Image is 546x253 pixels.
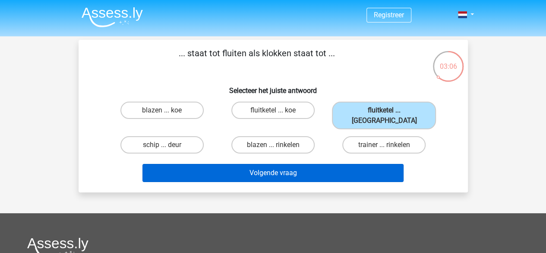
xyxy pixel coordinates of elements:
label: fluitketel ... koe [231,102,315,119]
div: 03:06 [432,50,464,72]
img: Assessly [82,7,143,27]
label: blazen ... rinkelen [231,136,315,154]
h6: Selecteer het juiste antwoord [92,80,454,95]
a: Registreer [374,11,404,19]
label: blazen ... koe [120,102,204,119]
label: schip ... deur [120,136,204,154]
p: ... staat tot fluiten als klokken staat tot ... [92,47,422,73]
button: Volgende vraag [142,164,404,182]
label: trainer ... rinkelen [342,136,426,154]
label: fluitketel ... [GEOGRAPHIC_DATA] [332,102,436,129]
